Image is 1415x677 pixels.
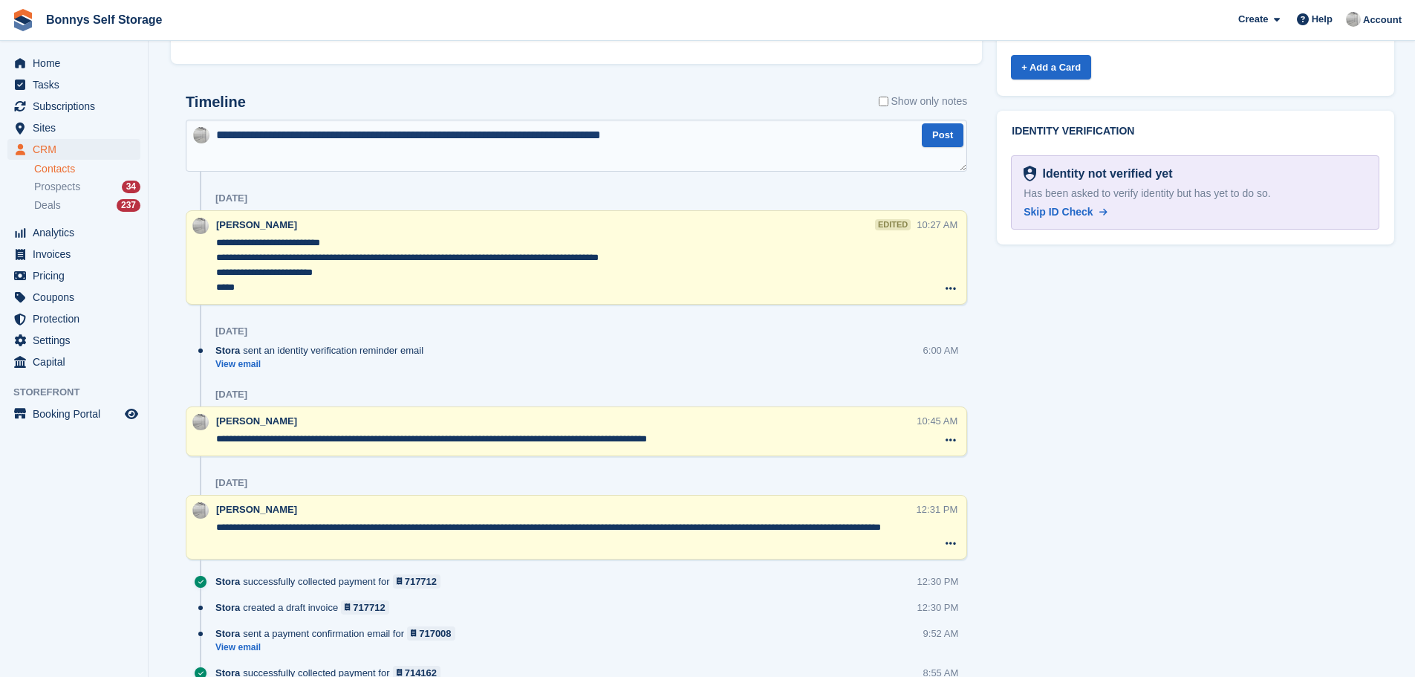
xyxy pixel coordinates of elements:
a: menu [7,117,140,138]
span: Stora [215,626,240,641]
span: Sites [33,117,122,138]
span: Skip ID Check [1024,206,1093,218]
div: edited [875,219,911,230]
span: Stora [215,343,240,357]
a: Bonnys Self Storage [40,7,168,32]
span: Tasks [33,74,122,95]
span: Analytics [33,222,122,243]
a: 717712 [341,600,389,615]
div: 10:27 AM [917,218,957,232]
img: James Bonny [192,218,209,234]
input: Show only notes [879,94,888,109]
a: 717008 [407,626,455,641]
img: James Bonny [192,502,209,519]
span: Deals [34,198,61,213]
div: successfully collected payment for [215,574,448,589]
a: Deals 237 [34,198,140,213]
span: Invoices [33,244,122,265]
a: View email [215,641,463,654]
div: 12:30 PM [917,574,959,589]
div: 717008 [419,626,451,641]
a: menu [7,330,140,351]
a: Skip ID Check [1024,204,1107,220]
a: menu [7,74,140,95]
div: Identity not verified yet [1036,165,1172,183]
h2: Identity verification [1012,126,1379,137]
span: Pricing [33,265,122,286]
span: Booking Portal [33,404,122,424]
img: stora-icon-8386f47178a22dfd0bd8f6a31ec36ba5ce8667c1dd55bd0f319d3a0aa187defe.svg [12,9,34,31]
div: 12:31 PM [917,502,958,516]
img: James Bonny [1346,12,1361,27]
div: 717712 [405,574,437,589]
div: 34 [122,181,140,193]
a: + Add a Card [1011,55,1091,80]
span: Subscriptions [33,96,122,117]
span: Prospects [34,180,80,194]
span: Create [1238,12,1268,27]
a: Contacts [34,162,140,176]
span: Settings [33,330,122,351]
span: Stora [215,574,240,589]
a: menu [7,308,140,329]
div: sent a payment confirmation email for [215,626,463,641]
label: Show only notes [879,94,968,109]
div: [DATE] [215,192,247,204]
div: [DATE] [215,389,247,401]
a: 717712 [393,574,441,589]
span: Help [1312,12,1333,27]
div: 237 [117,199,140,212]
div: created a draft invoice [215,600,397,615]
a: menu [7,265,140,286]
div: 6:00 AM [923,343,959,357]
div: 10:45 AM [917,414,957,428]
a: menu [7,404,140,424]
a: menu [7,287,140,308]
a: menu [7,222,140,243]
a: menu [7,139,140,160]
div: Has been asked to verify identity but has yet to do so. [1024,186,1367,201]
span: Stora [215,600,240,615]
span: Capital [33,352,122,372]
div: 12:30 PM [917,600,959,615]
div: 9:52 AM [923,626,959,641]
a: Prospects 34 [34,179,140,195]
span: Storefront [13,385,148,400]
div: sent an identity verification reminder email [215,343,431,357]
button: Post [922,123,963,148]
img: Identity Verification Ready [1024,166,1036,182]
div: 717712 [353,600,385,615]
a: Preview store [123,405,140,423]
span: Home [33,53,122,74]
div: [DATE] [215,325,247,337]
h2: Timeline [186,94,246,111]
img: James Bonny [192,414,209,430]
span: CRM [33,139,122,160]
a: menu [7,53,140,74]
a: menu [7,96,140,117]
span: Protection [33,308,122,329]
img: James Bonny [193,127,209,143]
span: [PERSON_NAME] [216,415,297,427]
a: menu [7,244,140,265]
span: Account [1363,13,1402,27]
span: [PERSON_NAME] [216,504,297,515]
a: View email [215,358,431,371]
a: menu [7,352,140,372]
div: [DATE] [215,477,247,489]
span: Coupons [33,287,122,308]
span: [PERSON_NAME] [216,219,297,230]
